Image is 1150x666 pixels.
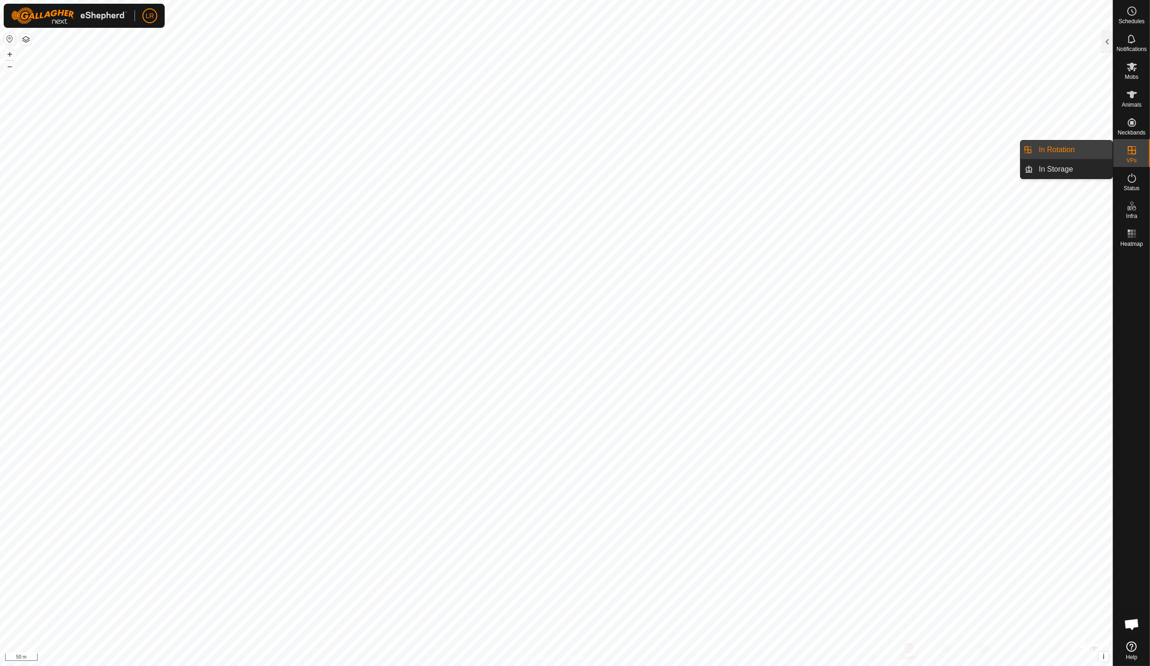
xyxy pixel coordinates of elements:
a: Help [1113,638,1150,664]
a: Privacy Policy [520,654,554,662]
span: Mobs [1125,74,1138,80]
span: Status [1124,186,1139,191]
span: In Rotation [1039,144,1074,155]
a: Open chat [1118,610,1146,638]
button: + [4,49,15,60]
span: Schedules [1118,19,1144,24]
span: VPs [1126,158,1137,163]
button: i [1099,652,1109,662]
button: Map Layers [20,34,32,45]
span: i [1103,653,1105,660]
a: In Storage [1033,160,1112,179]
span: Infra [1126,213,1137,219]
span: LR [146,11,154,21]
a: In Rotation [1033,141,1112,159]
span: Animals [1122,102,1142,108]
span: In Storage [1039,164,1073,175]
span: Neckbands [1118,130,1145,135]
button: – [4,61,15,72]
li: In Rotation [1021,141,1112,159]
img: Gallagher Logo [11,7,127,24]
button: Reset Map [4,33,15,45]
span: Heatmap [1120,241,1143,247]
span: Notifications [1117,46,1147,52]
li: In Storage [1021,160,1112,179]
span: Help [1126,654,1137,660]
a: Contact Us [565,654,593,662]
